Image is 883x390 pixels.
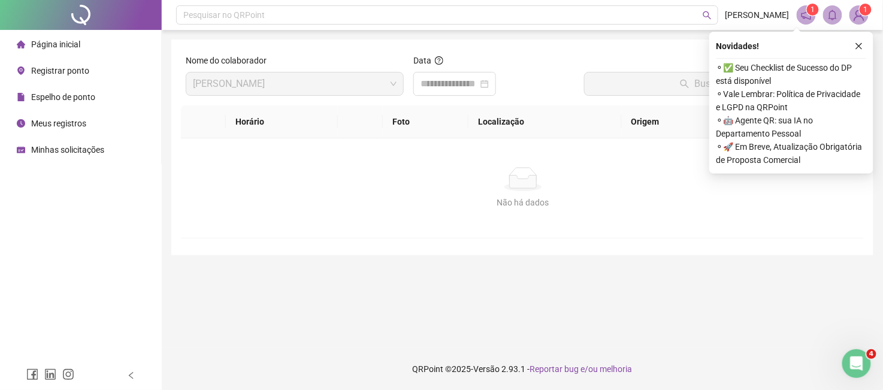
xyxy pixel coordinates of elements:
span: Espelho de ponto [31,92,95,102]
span: [PERSON_NAME] [725,8,790,22]
span: Novidades ! [716,40,760,53]
span: Meus registros [31,119,86,128]
span: Data [413,56,431,65]
span: ⚬ 🤖 Agente QR: sua IA no Departamento Pessoal [716,114,866,140]
span: search [703,11,712,20]
sup: 1 [807,4,819,16]
span: left [127,371,135,380]
span: Página inicial [31,40,80,49]
span: 4 [867,349,876,359]
span: environment [17,66,25,75]
span: schedule [17,146,25,154]
span: facebook [26,368,38,380]
span: 1 [811,5,815,14]
footer: QRPoint © 2025 - 2.93.1 - [162,348,883,390]
iframe: Intercom live chat [842,349,871,378]
span: ⚬ ✅ Seu Checklist de Sucesso do DP está disponível [716,61,866,87]
th: Horário [226,105,338,138]
span: close [855,42,863,50]
span: 1 [864,5,868,14]
span: question-circle [435,56,443,65]
th: Origem [622,105,733,138]
span: Versão [474,364,500,374]
span: ⚬ 🚀 Em Breve, Atualização Obrigatória de Proposta Comercial [716,140,866,167]
span: instagram [62,368,74,380]
img: 52243 [850,6,868,24]
span: file [17,93,25,101]
span: linkedin [44,368,56,380]
span: bell [827,10,838,20]
label: Nome do colaborador [186,54,274,67]
th: Foto [383,105,468,138]
span: Reportar bug e/ou melhoria [530,364,633,374]
div: Não há dados [195,196,850,209]
button: Buscar registros [584,72,859,96]
span: clock-circle [17,119,25,128]
span: ⚬ Vale Lembrar: Política de Privacidade e LGPD na QRPoint [716,87,866,114]
span: PAULA LEOBALDO PEDROSO DE OLIVEIRA [193,72,397,95]
span: Registrar ponto [31,66,89,75]
sup: Atualize o seu contato no menu Meus Dados [860,4,872,16]
th: Localização [468,105,621,138]
span: notification [801,10,812,20]
span: home [17,40,25,49]
span: Minhas solicitações [31,145,104,155]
